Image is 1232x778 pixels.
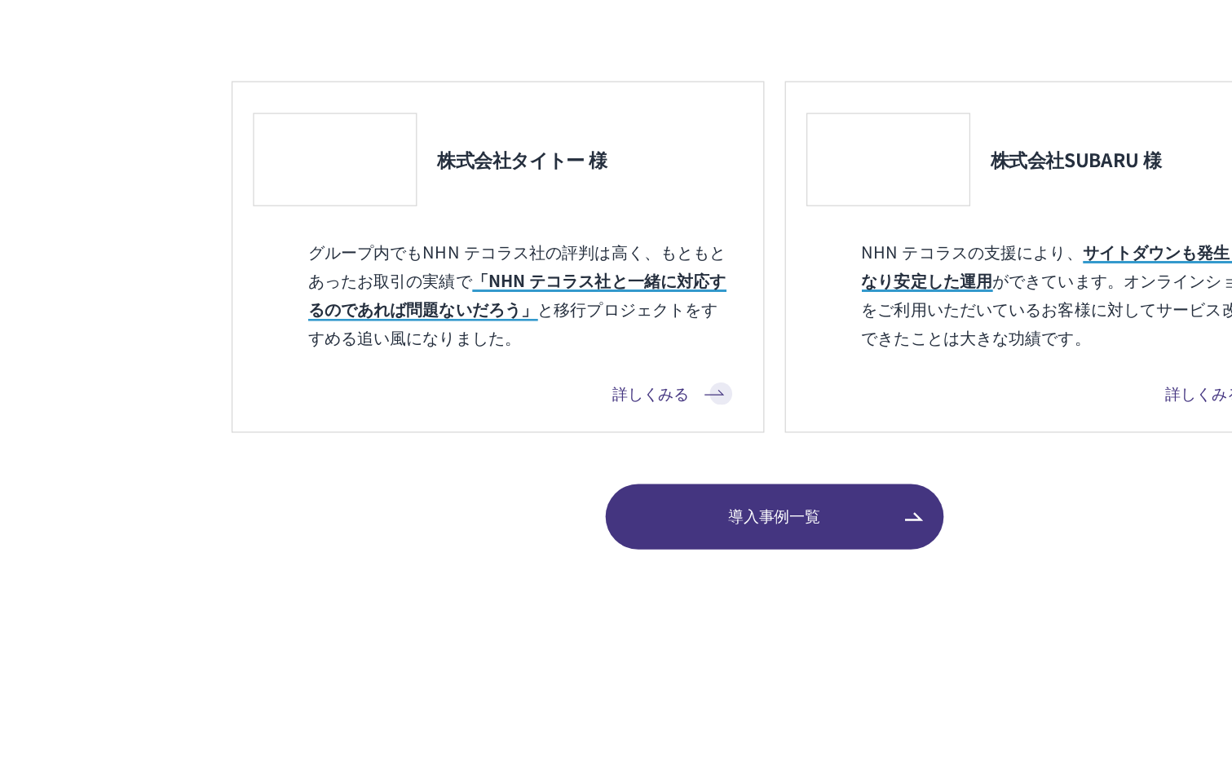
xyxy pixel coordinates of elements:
[488,462,583,481] a: 詳しくみる
[642,346,1023,437] p: NHN テコラスの支援により、 ができています。オンラインショップをご利用いただいているお客様に対してサービス改善ができたことは大きな功績です。
[210,256,323,312] img: 株式会社タイトー
[622,24,753,41] p: 業種別ソリューション
[1002,110,1133,175] img: 日本財団
[528,24,590,41] p: サービス
[482,559,751,577] span: 導入事例一覧
[348,274,484,294] h3: 株式会社タイトー 様
[415,111,545,176] img: エイチーム
[24,12,163,51] img: AWS総合支援サービス C-Chorus
[245,370,578,413] em: 「NHN テコラス社と一緒に対応するのであれば問題ないだろう」
[863,24,925,41] p: ナレッジ
[1020,36,1134,53] span: サービス資料
[709,111,839,176] img: クリーク・アンド・リバー
[785,24,831,41] a: 導入事例
[958,24,1004,41] a: ログイン
[456,24,495,41] p: 強み
[188,15,306,50] span: NHN テコラス AWS総合支援サービス
[686,347,1018,390] em: サイトダウンも発生しなくなり安定した運用
[651,256,763,312] img: 株式会社SUBARU
[1170,12,1196,32] img: お問い合わせ
[201,346,583,437] p: グループ内でもNHN テコラス社の評判は高く、もともとあったお取引の実績で と移行プロジェクトをすすめる追い風になりました。
[855,111,986,176] img: 国境なき医師団
[928,462,1023,481] a: 詳しくみる
[562,111,692,176] img: 世界貿易センタービルディング
[1064,12,1090,32] img: AWS総合支援サービス C-Chorus サービス資料
[268,111,399,176] img: ファンコミュニケーションズ
[482,542,751,595] a: 導入事例一覧
[1134,36,1232,53] span: お問い合わせ
[788,274,925,294] h3: 株式会社SUBARU 様
[121,111,252,176] img: スペースシャワー
[24,12,306,51] a: AWS総合支援サービス C-Chorus NHN テコラスAWS総合支援サービス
